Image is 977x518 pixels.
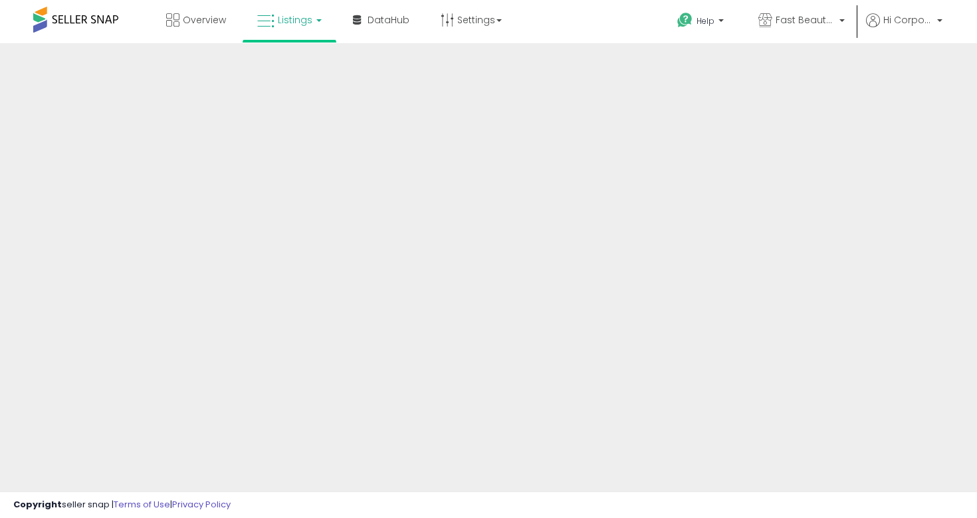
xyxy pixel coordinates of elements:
span: DataHub [368,13,409,27]
span: Fast Beauty ([GEOGRAPHIC_DATA]) [776,13,835,27]
a: Hi Corporate [866,13,942,43]
a: Privacy Policy [172,498,231,511]
a: Help [667,2,737,43]
span: Help [697,15,714,27]
strong: Copyright [13,498,62,511]
span: Listings [278,13,312,27]
a: Terms of Use [114,498,170,511]
span: Hi Corporate [883,13,933,27]
span: Overview [183,13,226,27]
i: Get Help [677,12,693,29]
div: seller snap | | [13,499,231,511]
